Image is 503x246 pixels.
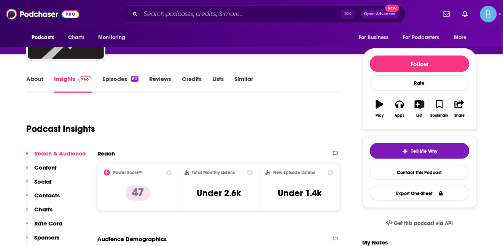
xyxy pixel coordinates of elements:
[370,56,470,72] button: Follow
[410,95,430,122] button: List
[480,6,497,22] img: User Profile
[34,192,60,199] p: Contacts
[480,6,497,22] span: Logged in as BLASTmedia
[440,8,453,21] a: Show notifications dropdown
[411,148,438,154] span: Tell Me Why
[341,9,355,19] span: ⌘ K
[26,220,62,234] button: Rate Card
[26,30,64,45] button: open menu
[192,170,235,175] h2: Total Monthly Listens
[273,170,315,175] h2: New Episode Listens
[32,32,54,43] span: Podcasts
[403,32,439,43] span: For Podcasters
[97,150,115,157] h2: Reach
[390,95,409,122] button: Apps
[26,192,60,206] button: Contacts
[34,150,86,157] p: Reach & Audience
[430,95,449,122] button: Bookmark
[98,32,125,43] span: Monitoring
[26,123,95,135] h1: Podcast Insights
[34,206,53,213] p: Charts
[370,75,470,91] div: Rate
[417,113,423,118] div: List
[370,143,470,159] button: tell me why sparkleTell Me Why
[197,187,241,199] h3: Under 2.6k
[68,32,84,43] span: Charts
[26,150,86,164] button: Reach & Audience
[126,186,150,201] p: 47
[182,75,202,93] a: Credits
[97,235,167,243] h2: Audience Demographics
[93,30,135,45] button: open menu
[26,164,57,178] button: Content
[359,32,389,43] span: For Business
[149,75,171,93] a: Reviews
[34,234,59,241] p: Sponsors
[278,187,322,199] h3: Under 1.4k
[26,206,53,220] button: Charts
[370,165,470,180] a: Contact This Podcast
[113,170,143,175] h2: Power Score™
[370,95,390,122] button: Play
[234,75,253,93] a: Similar
[454,32,467,43] span: More
[26,178,51,192] button: Social
[449,30,477,45] button: open menu
[431,113,449,118] div: Bookmark
[34,164,57,171] p: Content
[34,178,51,185] p: Social
[131,76,138,82] div: 80
[450,95,470,122] button: Share
[394,220,453,227] span: Get this podcast via API
[34,220,62,227] p: Rate Card
[365,12,396,16] span: Open Advanced
[459,8,471,21] a: Show notifications dropdown
[480,6,497,22] button: Show profile menu
[26,75,43,93] a: About
[63,30,89,45] a: Charts
[102,75,138,93] a: Episodes80
[78,76,92,83] img: Podchaser Pro
[212,75,224,93] a: Lists
[454,113,465,118] div: Share
[385,5,399,12] span: New
[402,148,408,154] img: tell me why sparkle
[6,7,79,21] img: Podchaser - Follow, Share and Rate Podcasts
[361,10,400,19] button: Open AdvancedNew
[370,186,470,201] button: Export One-Sheet
[141,8,341,20] input: Search podcasts, credits, & more...
[395,113,405,118] div: Apps
[353,30,398,45] button: open menu
[120,5,406,23] div: Search podcasts, credits, & more...
[398,30,450,45] button: open menu
[376,113,384,118] div: Play
[54,75,92,93] a: InsightsPodchaser Pro
[380,214,459,233] a: Get this podcast via API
